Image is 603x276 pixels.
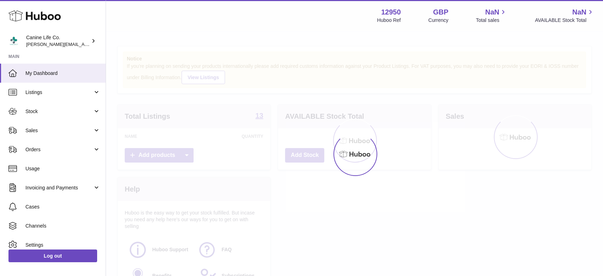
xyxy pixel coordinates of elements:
span: Settings [25,242,100,248]
span: My Dashboard [25,70,100,77]
a: Log out [8,249,97,262]
div: Currency [428,17,449,24]
span: Total sales [476,17,507,24]
span: Channels [25,223,100,229]
strong: GBP [433,7,448,17]
a: NaN AVAILABLE Stock Total [535,7,595,24]
span: NaN [572,7,586,17]
span: Usage [25,165,100,172]
span: NaN [485,7,499,17]
span: Orders [25,146,93,153]
a: NaN Total sales [476,7,507,24]
span: Sales [25,127,93,134]
img: kevin@clsgltd.co.uk [8,36,19,46]
span: AVAILABLE Stock Total [535,17,595,24]
strong: 12950 [381,7,401,17]
span: Listings [25,89,93,96]
span: Invoicing and Payments [25,184,93,191]
span: Cases [25,204,100,210]
div: Canine Life Co. [26,34,90,48]
span: [PERSON_NAME][EMAIL_ADDRESS][DOMAIN_NAME] [26,41,142,47]
div: Huboo Ref [377,17,401,24]
span: Stock [25,108,93,115]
